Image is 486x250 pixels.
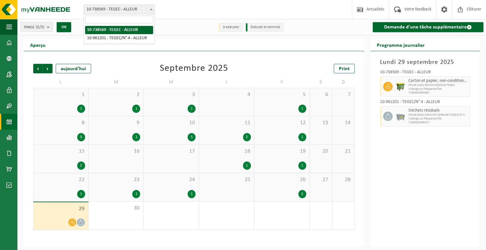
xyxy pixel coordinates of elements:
span: 5 [258,91,306,98]
span: 2 [92,91,140,98]
div: aujourd'hui [56,64,91,73]
span: Suivant [43,64,53,73]
td: M [89,76,144,88]
span: 10-738569 - TEGEC - ALLEUR [84,5,155,14]
span: 1 [37,91,85,98]
span: 4 [202,91,251,98]
span: 21 [335,148,351,155]
span: 19 [258,148,306,155]
count: (2/2) [36,25,44,29]
span: Print [339,66,350,71]
div: 2 [77,162,85,170]
div: 1 [132,133,140,141]
span: 18 [202,148,251,155]
span: 30 [92,205,140,212]
td: S [310,76,332,88]
div: 1 [77,105,85,113]
span: 16 [92,148,140,155]
span: 12 [258,119,306,126]
button: OK [57,22,71,32]
span: 3 [147,91,196,98]
a: Demande d'une tâche supplémentaire [373,22,483,32]
span: 9 [92,119,140,126]
span: POUB 1100L PAPIER-CARTON/TEGEC [408,83,468,87]
span: 20 [313,148,329,155]
span: 27 [313,176,329,183]
div: 1 [298,133,306,141]
span: Carton et papier, non-conditionné (industriel) [408,78,468,83]
span: Vidange sur fréquence fixe [408,87,468,91]
span: 10 [147,119,196,126]
span: 23 [92,176,140,183]
img: WB-1100-HPE-GN-50 [396,82,405,91]
div: 5 [188,133,196,141]
h2: Programme journalier [371,39,431,51]
span: 25 [202,176,251,183]
span: 10-738569 - TEGEC - ALLEUR [84,5,154,14]
span: 17 [147,148,196,155]
span: 22 [37,176,85,183]
span: 29 [37,205,85,212]
a: Print [334,64,355,73]
button: Site(s)(2/2) [21,22,53,32]
span: T250002065984 [408,91,468,95]
td: D [332,76,355,88]
td: M [144,76,199,88]
h2: Aperçu [24,39,52,51]
div: Septembre 2025 [160,64,228,73]
td: L [33,76,89,88]
li: 10-738569 - TEGEC - ALLEUR [85,26,153,34]
div: 1 [77,190,85,198]
span: 14 [335,119,351,126]
span: 6 [313,91,329,98]
div: 2 [243,133,251,141]
div: 1 [188,190,196,198]
span: 7 [335,91,351,98]
span: 8 [37,119,85,126]
div: 1 [132,105,140,113]
div: 10-738569 - TEGEC - ALLEUR [380,70,470,76]
div: 1 [298,162,306,170]
img: WB-2500-GAL-GY-04 [396,112,405,121]
li: 10-961201 - TEGEC/N° 4 - ALLEUR [85,34,153,42]
span: 24 [147,176,196,183]
span: POUB 2500L DIB AVEC SERRURE/TEGEC/N° 4 [408,113,468,117]
div: 3 [77,133,85,141]
li: à exécuter [218,23,243,32]
div: 1 [298,105,306,113]
span: 15 [37,148,85,155]
div: 2 [298,190,306,198]
div: 1 [132,190,140,198]
div: 1 [243,162,251,170]
span: Déchets résiduels [408,108,468,113]
td: V [254,76,310,88]
span: 13 [313,119,329,126]
td: J [199,76,254,88]
span: 11 [202,119,251,126]
div: 1 [188,105,196,113]
span: T250002696327 [408,121,468,125]
span: Vidange sur fréquence fixe [408,117,468,121]
span: Site(s) [24,22,44,32]
span: 26 [258,176,306,183]
h3: Lundi 29 septembre 2025 [380,58,470,67]
span: Précédent [33,64,43,73]
div: 10-961201 - TEGEC/N° 4 - ALLEUR [380,100,470,106]
li: Exécuté et terminé [246,23,283,32]
span: 28 [335,176,351,183]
